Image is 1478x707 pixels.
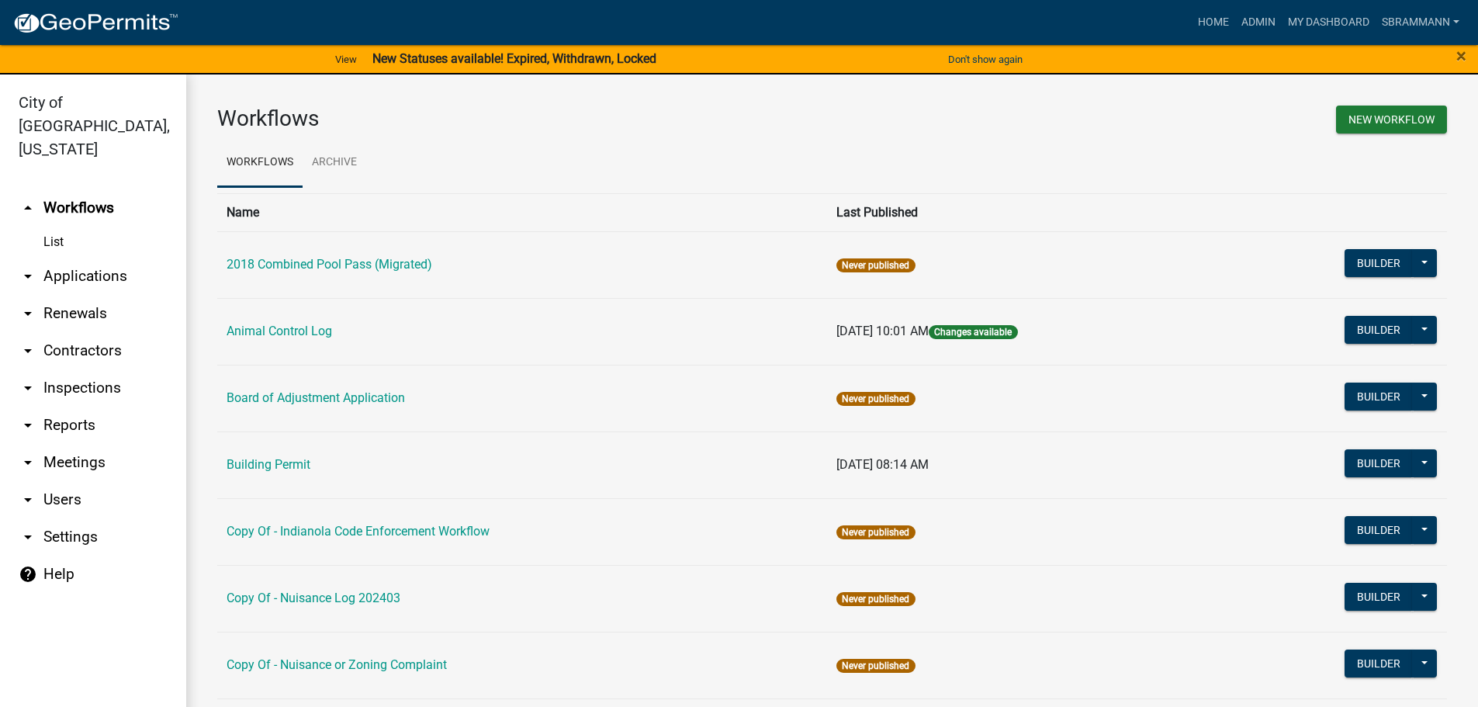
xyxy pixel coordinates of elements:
i: arrow_drop_down [19,453,37,472]
button: Builder [1345,516,1413,544]
strong: New Statuses available! Expired, Withdrawn, Locked [372,51,656,66]
a: Admin [1235,8,1282,37]
i: arrow_drop_down [19,267,37,286]
a: Building Permit [227,457,310,472]
button: Don't show again [942,47,1029,72]
a: Animal Control Log [227,324,332,338]
a: Home [1192,8,1235,37]
a: 2018 Combined Pool Pass (Migrated) [227,257,432,272]
i: arrow_drop_down [19,379,37,397]
i: arrow_drop_down [19,416,37,435]
a: View [329,47,363,72]
a: Copy Of - Nuisance Log 202403 [227,591,400,605]
a: Board of Adjustment Application [227,390,405,405]
span: [DATE] 10:01 AM [836,324,929,338]
span: Never published [836,659,915,673]
i: help [19,565,37,584]
i: arrow_drop_down [19,490,37,509]
a: Copy Of - Indianola Code Enforcement Workflow [227,524,490,539]
button: Builder [1345,650,1413,678]
span: Never published [836,592,915,606]
a: SBrammann [1376,8,1466,37]
button: Builder [1345,249,1413,277]
span: × [1456,45,1466,67]
th: Name [217,193,827,231]
span: Never published [836,258,915,272]
h3: Workflows [217,106,821,132]
button: New Workflow [1336,106,1447,133]
span: Never published [836,392,915,406]
span: [DATE] 08:14 AM [836,457,929,472]
i: arrow_drop_down [19,528,37,546]
a: My Dashboard [1282,8,1376,37]
i: arrow_drop_down [19,341,37,360]
button: Builder [1345,383,1413,411]
button: Builder [1345,316,1413,344]
button: Builder [1345,583,1413,611]
button: Builder [1345,449,1413,477]
button: Close [1456,47,1466,65]
i: arrow_drop_up [19,199,37,217]
span: Changes available [929,325,1017,339]
a: Archive [303,138,366,188]
i: arrow_drop_down [19,304,37,323]
a: Copy Of - Nuisance or Zoning Complaint [227,657,447,672]
a: Workflows [217,138,303,188]
th: Last Published [827,193,1224,231]
span: Never published [836,525,915,539]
